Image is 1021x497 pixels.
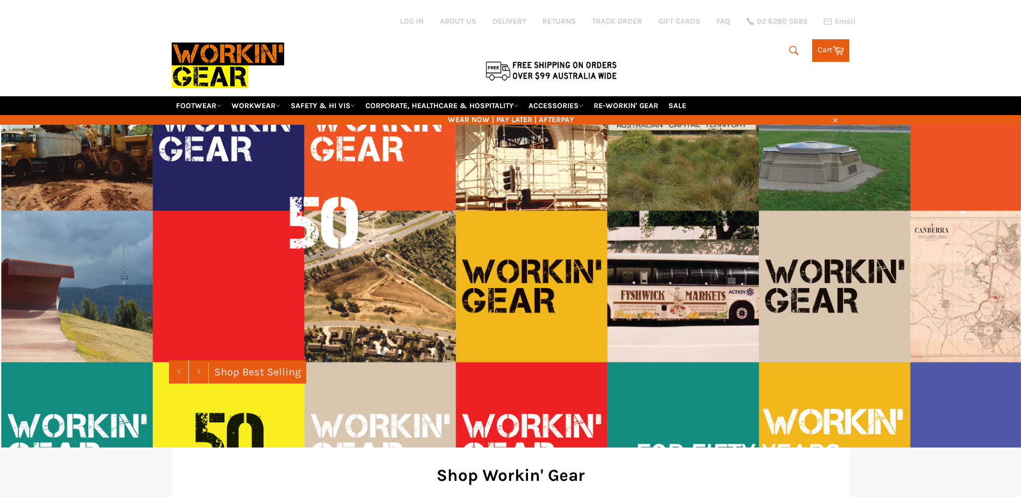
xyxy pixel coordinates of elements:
[484,59,618,82] img: Flat $9.95 shipping Australia wide
[286,96,360,115] a: SAFETY & HI VIS
[716,16,730,26] a: FAQ
[524,96,588,115] a: ACCESSORIES
[209,360,306,384] a: Shop Best Selling
[664,96,691,115] a: SALE
[172,96,226,115] a: FOOTWEAR
[400,17,424,26] a: Log in
[589,96,663,115] a: RE-WORKIN' GEAR
[823,17,855,26] a: Email
[227,96,285,115] a: WORKWEAR
[440,16,476,26] a: ABOUT US
[543,16,576,26] a: RETURNS
[658,16,700,26] a: GIFT CARDS
[757,18,807,25] span: 02 6280 5885
[747,18,807,25] a: 02 6280 5885
[812,39,849,62] a: Cart
[492,16,526,26] a: DELIVERY
[188,464,834,487] h2: Shop Workin' Gear
[172,35,284,96] img: Workin Gear leaders in Workwear, Safety Boots, PPE, Uniforms. Australia's No.1 in Workwear
[361,96,523,115] a: CORPORATE, HEALTHCARE & HOSPITALITY
[835,18,855,25] span: Email
[592,16,642,26] a: TRACK ORDER
[172,115,850,125] span: WEAR NOW | PAY LATER | AFTERPAY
